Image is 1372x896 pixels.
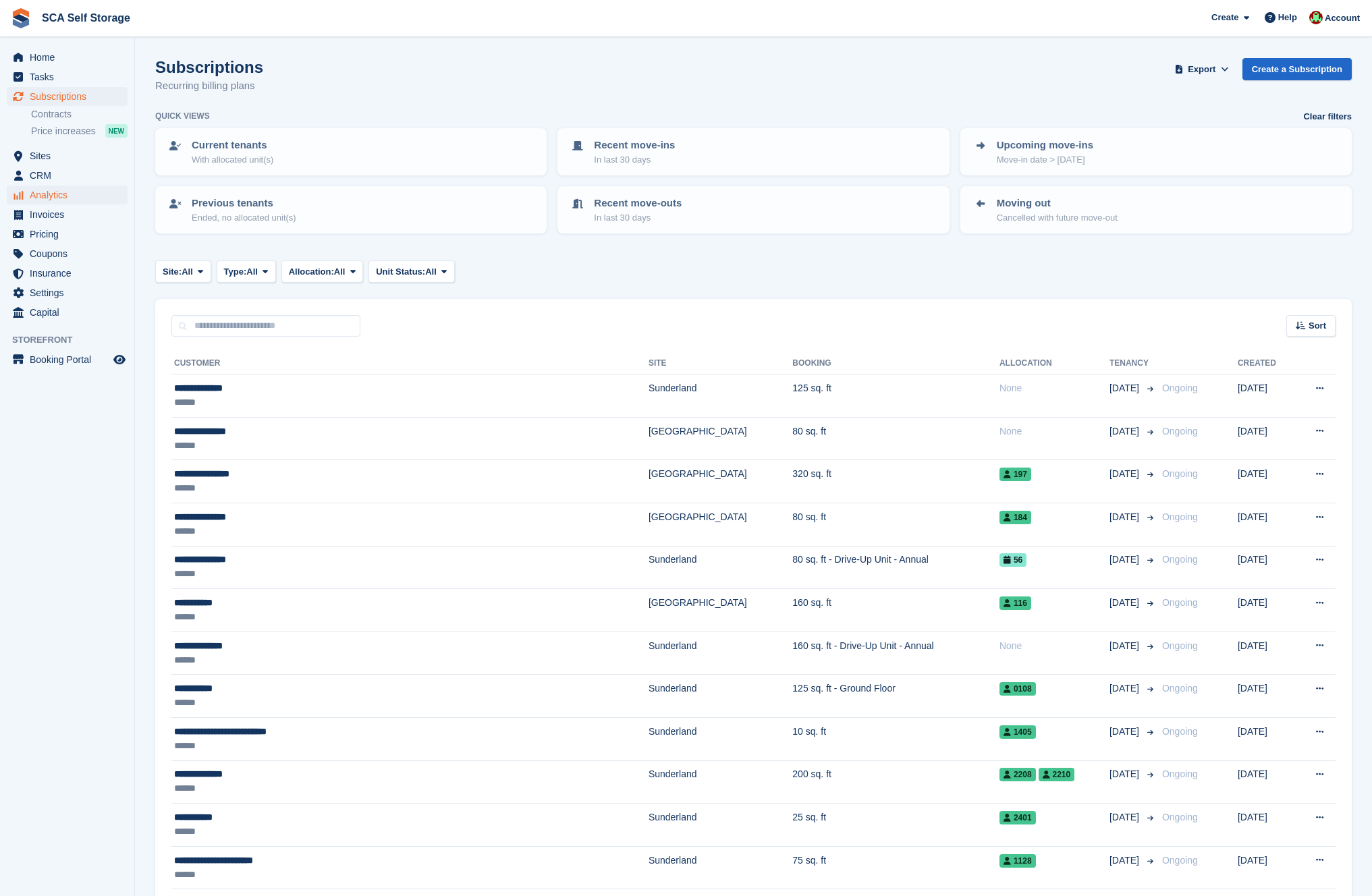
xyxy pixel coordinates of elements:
span: Storefront [12,333,134,347]
th: Booking [792,353,999,374]
span: Insurance [30,264,111,283]
th: Tenancy [1109,353,1157,374]
td: [DATE] [1238,675,1294,718]
div: None [999,381,1109,395]
a: Price increases NEW [31,123,128,138]
a: menu [7,264,128,283]
button: Type: All [217,260,276,283]
td: [DATE] [1238,374,1294,418]
span: Ongoing [1162,812,1198,822]
td: 125 sq. ft [792,374,999,418]
td: [DATE] [1238,717,1294,760]
span: CRM [30,166,111,185]
td: 320 sq. ft [792,460,999,503]
span: [DATE] [1109,596,1142,610]
span: 2210 [1039,768,1075,781]
img: Dale Chapman [1309,11,1323,24]
span: Ongoing [1162,511,1198,522]
a: menu [7,146,128,165]
span: [DATE] [1109,553,1142,567]
p: With allocated unit(s) [192,153,273,167]
span: [DATE] [1109,639,1142,653]
td: 10 sq. ft [792,717,999,760]
td: [DATE] [1238,760,1294,804]
button: Unit Status: All [368,260,454,283]
td: Sunderland [649,374,792,418]
td: Sunderland [649,804,792,847]
span: Ongoing [1162,468,1198,479]
a: menu [7,283,128,302]
td: [GEOGRAPHIC_DATA] [649,503,792,546]
span: Coupons [30,244,111,263]
td: 80 sq. ft [792,417,999,460]
td: 160 sq. ft [792,589,999,632]
th: Customer [171,353,649,374]
span: Sort [1309,319,1326,333]
a: Recent move-outs In last 30 days [559,188,948,232]
td: Sunderland [649,760,792,804]
span: [DATE] [1109,725,1142,739]
span: [DATE] [1109,681,1142,696]
span: All [425,265,437,279]
span: 2401 [999,811,1036,824]
span: Price increases [31,125,96,138]
p: In last 30 days [594,153,675,167]
td: [GEOGRAPHIC_DATA] [649,460,792,503]
td: 200 sq. ft [792,760,999,804]
span: Ongoing [1162,426,1198,437]
span: 116 [999,596,1031,610]
a: Create a Subscription [1242,58,1352,80]
p: Move-in date > [DATE] [997,153,1093,167]
span: Ongoing [1162,640,1198,651]
td: [DATE] [1238,546,1294,589]
span: Booking Portal [30,350,111,369]
span: Unit Status: [376,265,425,279]
td: 80 sq. ft - Drive-Up Unit - Annual [792,546,999,589]
span: Ongoing [1162,768,1198,779]
span: Tasks [30,67,111,86]
p: Moving out [997,196,1118,211]
span: Help [1278,11,1297,24]
span: Sites [30,146,111,165]
span: Site: [163,265,182,279]
span: Ongoing [1162,855,1198,866]
span: All [246,265,258,279]
div: None [999,639,1109,653]
a: Previous tenants Ended, no allocated unit(s) [157,188,545,232]
p: Upcoming move-ins [997,138,1093,153]
span: Home [30,48,111,67]
td: [DATE] [1238,804,1294,847]
button: Allocation: All [281,260,364,283]
p: Recurring billing plans [155,78,263,94]
span: 56 [999,553,1026,567]
h1: Subscriptions [155,58,263,76]
span: 1128 [999,854,1036,868]
button: Site: All [155,260,211,283]
p: Recent move-ins [594,138,675,153]
a: Moving out Cancelled with future move-out [962,188,1350,232]
span: [DATE] [1109,853,1142,868]
button: Export [1172,58,1232,80]
th: Site [649,353,792,374]
a: SCA Self Storage [36,7,136,29]
p: Current tenants [192,138,273,153]
a: Clear filters [1303,110,1352,123]
span: Ongoing [1162,726,1198,737]
td: [DATE] [1238,632,1294,675]
span: [DATE] [1109,424,1142,439]
td: [DATE] [1238,503,1294,546]
span: 1405 [999,725,1036,739]
th: Allocation [999,353,1109,374]
span: Invoices [30,205,111,224]
span: Ongoing [1162,683,1198,694]
a: Recent move-ins In last 30 days [559,130,948,174]
a: menu [7,244,128,263]
a: menu [7,350,128,369]
td: 125 sq. ft - Ground Floor [792,675,999,718]
span: Export [1188,63,1215,76]
div: None [999,424,1109,439]
span: 2208 [999,768,1036,781]
td: Sunderland [649,717,792,760]
span: Capital [30,303,111,322]
td: [GEOGRAPHIC_DATA] [649,417,792,460]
